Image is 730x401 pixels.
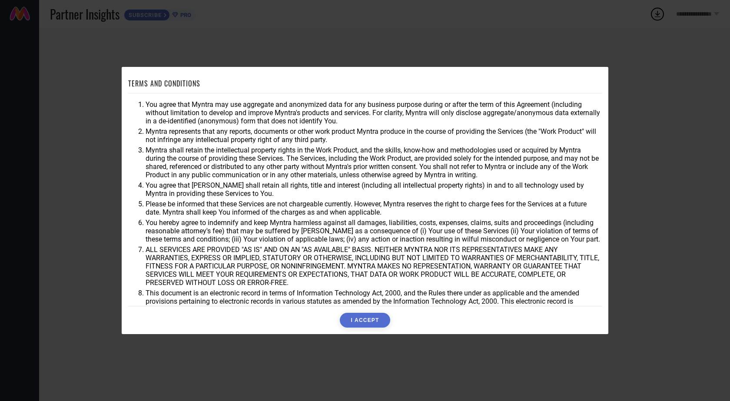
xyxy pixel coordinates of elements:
[340,313,390,328] button: I ACCEPT
[146,245,602,287] li: ALL SERVICES ARE PROVIDED "AS IS" AND ON AN "AS AVAILABLE" BASIS. NEITHER MYNTRA NOR ITS REPRESEN...
[146,289,602,314] li: This document is an electronic record in terms of Information Technology Act, 2000, and the Rules...
[128,78,200,89] h1: TERMS AND CONDITIONS
[146,100,602,125] li: You agree that Myntra may use aggregate and anonymized data for any business purpose during or af...
[146,146,602,179] li: Myntra shall retain the intellectual property rights in the Work Product, and the skills, know-ho...
[146,127,602,144] li: Myntra represents that any reports, documents or other work product Myntra produce in the course ...
[146,219,602,243] li: You hereby agree to indemnify and keep Myntra harmless against all damages, liabilities, costs, e...
[146,200,602,216] li: Please be informed that these Services are not chargeable currently. However, Myntra reserves the...
[146,181,602,198] li: You agree that [PERSON_NAME] shall retain all rights, title and interest (including all intellect...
